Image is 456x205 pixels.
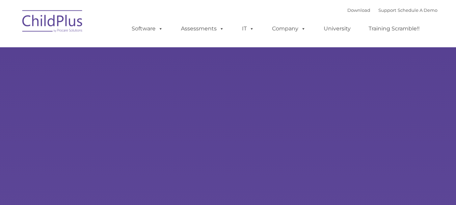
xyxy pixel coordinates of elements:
a: Support [378,7,396,13]
a: Company [265,22,313,35]
a: Software [125,22,170,35]
a: Download [347,7,370,13]
a: Training Scramble!! [362,22,426,35]
font: | [347,7,437,13]
a: University [317,22,357,35]
a: Assessments [174,22,231,35]
a: IT [235,22,261,35]
a: Schedule A Demo [398,7,437,13]
img: ChildPlus by Procare Solutions [19,5,86,39]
